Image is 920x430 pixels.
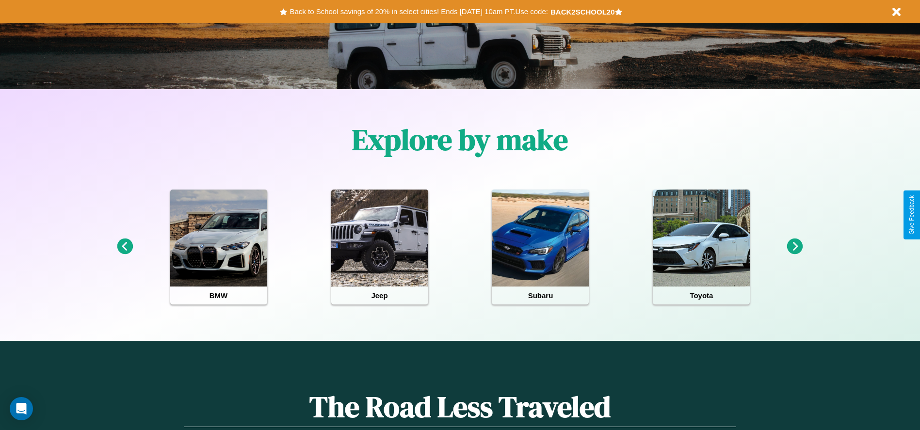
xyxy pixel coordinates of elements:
[170,287,267,304] h4: BMW
[10,397,33,420] div: Open Intercom Messenger
[908,195,915,235] div: Give Feedback
[331,287,428,304] h4: Jeep
[184,387,736,427] h1: The Road Less Traveled
[287,5,550,18] button: Back to School savings of 20% in select cities! Ends [DATE] 10am PT.Use code:
[352,120,568,159] h1: Explore by make
[492,287,589,304] h4: Subaru
[653,287,750,304] h4: Toyota
[550,8,615,16] b: BACK2SCHOOL20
